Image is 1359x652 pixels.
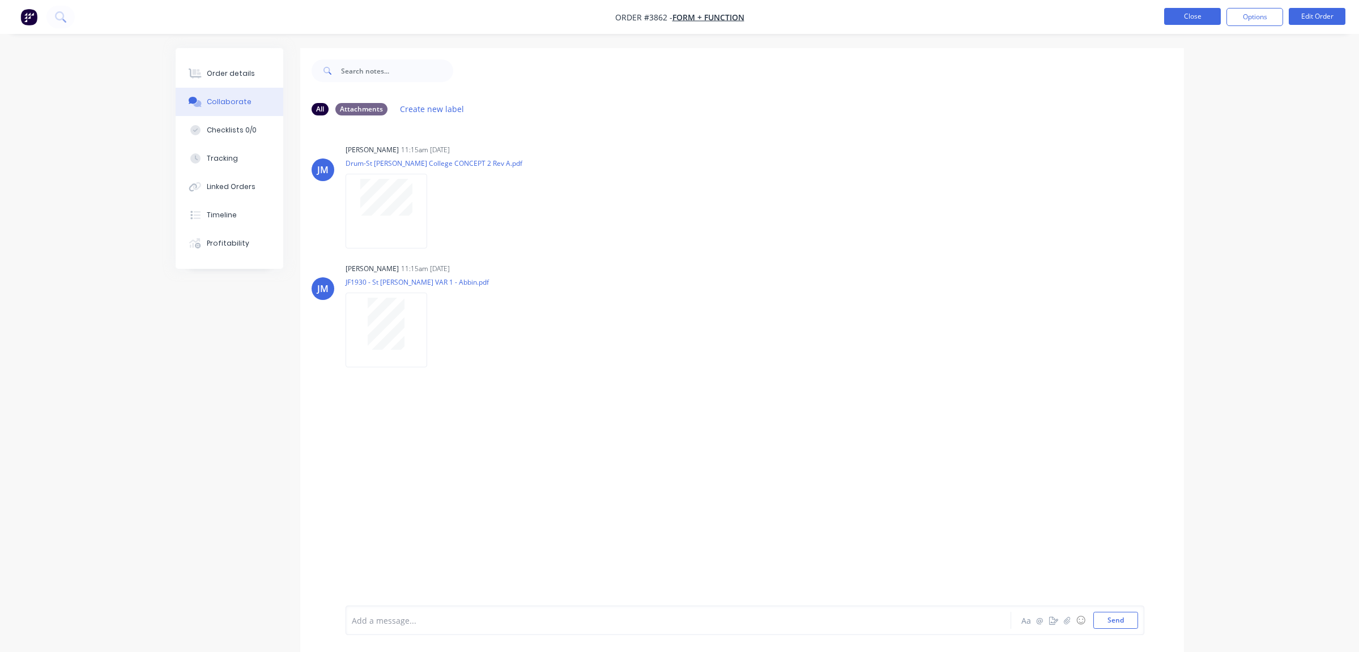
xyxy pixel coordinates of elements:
button: Tracking [176,144,283,173]
div: Checklists 0/0 [207,125,257,135]
button: @ [1033,614,1047,627]
a: Form + Function [672,12,744,23]
button: Close [1164,8,1221,25]
button: Create new label [394,101,470,117]
div: Tracking [207,153,238,164]
div: JM [317,282,329,295]
div: [PERSON_NAME] [346,264,399,274]
button: Collaborate [176,88,283,116]
span: Order #3862 - [615,12,672,23]
button: ☺ [1074,614,1088,627]
button: Checklists 0/0 [176,116,283,144]
div: Timeline [207,210,237,220]
p: JF1930 - St [PERSON_NAME] VAR 1 - Abbin.pdf [346,277,489,287]
button: Order details [176,59,283,88]
div: Order details [207,68,255,79]
div: Collaborate [207,97,252,107]
div: All [312,103,329,115]
div: [PERSON_NAME] [346,145,399,155]
button: Profitability [176,229,283,258]
button: Timeline [176,201,283,229]
div: Attachments [335,103,387,115]
p: Drum-St [PERSON_NAME] College CONCEPT 2 Rev A.pdf [346,158,522,168]
div: 11:15am [DATE] [401,145,450,155]
button: Edit Order [1289,8,1345,25]
div: JM [317,163,329,177]
div: Linked Orders [207,182,255,192]
img: Factory [20,8,37,25]
div: 11:15am [DATE] [401,264,450,274]
button: Options [1226,8,1283,26]
button: Send [1093,612,1138,629]
div: Profitability [207,238,249,248]
input: Search notes... [341,59,453,82]
button: Linked Orders [176,173,283,201]
button: Aa [1020,614,1033,627]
